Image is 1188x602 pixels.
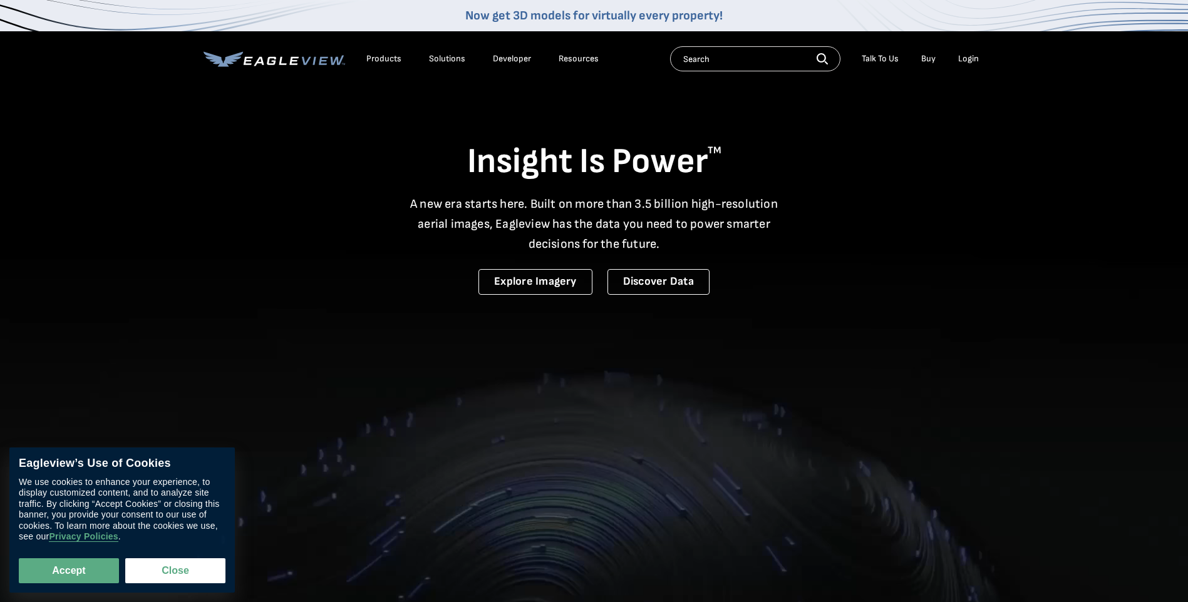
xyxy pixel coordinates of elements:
[607,269,710,295] a: Discover Data
[862,53,899,64] div: Talk To Us
[478,269,592,295] a: Explore Imagery
[921,53,936,64] a: Buy
[366,53,401,64] div: Products
[19,558,119,583] button: Accept
[465,8,723,23] a: Now get 3D models for virtually every property!
[708,145,721,156] sup: TM
[958,53,979,64] div: Login
[204,140,985,184] h1: Insight Is Power
[403,194,786,254] p: A new era starts here. Built on more than 3.5 billion high-resolution aerial images, Eagleview ha...
[670,46,840,71] input: Search
[125,558,225,583] button: Close
[559,53,599,64] div: Resources
[49,532,118,543] a: Privacy Policies
[19,477,225,543] div: We use cookies to enhance your experience, to display customized content, and to analyze site tra...
[493,53,531,64] a: Developer
[19,457,225,471] div: Eagleview’s Use of Cookies
[429,53,465,64] div: Solutions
